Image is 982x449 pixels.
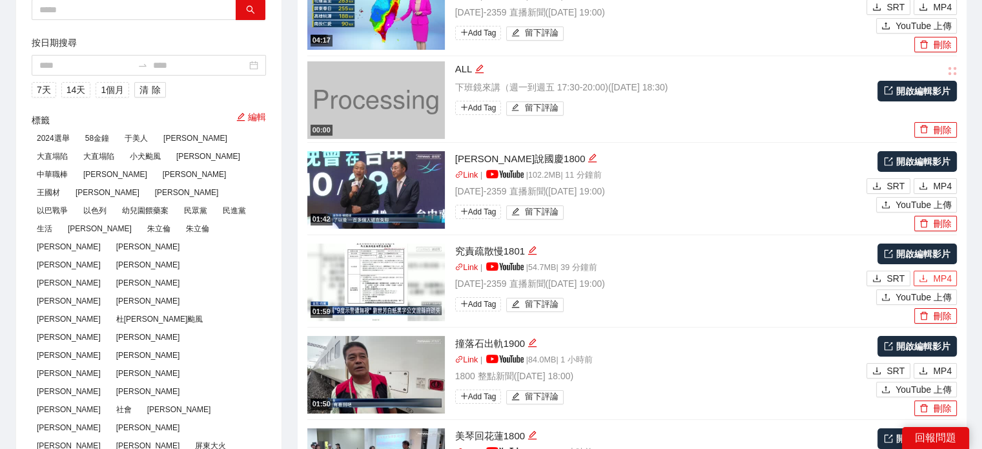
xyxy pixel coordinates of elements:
span: [PERSON_NAME] [111,348,185,362]
span: download [919,182,928,192]
div: 撞落石出軌1900 [455,336,864,351]
span: upload [881,385,890,395]
span: [PERSON_NAME] [32,294,106,308]
span: edit [511,207,520,217]
span: [PERSON_NAME] [32,348,106,362]
span: edit [236,112,245,121]
p: | | 102.2 MB | 11 分鐘前 [455,169,864,182]
span: 以巴戰爭 [32,204,73,218]
button: downloadSRT [866,363,910,379]
button: 14天 [61,82,91,98]
span: [PERSON_NAME] [111,366,185,381]
span: delete [919,125,928,135]
span: edit [511,300,520,309]
div: ALL [455,61,877,77]
button: delete刪除 [914,37,957,52]
span: plus [460,392,468,400]
a: 開啟編輯影片 [877,336,957,357]
span: 幼兒園餵藥案 [117,204,174,218]
span: edit [527,338,537,348]
span: [PERSON_NAME] [111,240,185,254]
span: download [872,366,881,377]
div: [PERSON_NAME]說國慶1800 [455,151,864,167]
div: 編輯 [527,336,537,351]
span: YouTube 上傳 [895,198,952,212]
button: uploadYouTube 上傳 [876,382,957,397]
span: 2024選舉 [32,131,75,145]
span: export [884,434,893,443]
span: 朱立倫 [181,222,214,236]
span: YouTube 上傳 [895,19,952,33]
button: edit留下評論 [506,298,564,312]
img: yt_logo_rgb_light.a676ea31.png [486,170,524,178]
button: downloadSRT [866,178,910,194]
a: 開啟編輯影片 [877,81,957,101]
span: 杜[PERSON_NAME]颱風 [111,312,209,326]
span: download [919,3,928,13]
button: edit留下評論 [506,205,564,220]
span: download [919,274,928,284]
span: MP4 [933,271,952,286]
span: download [919,366,928,377]
span: export [884,342,893,351]
span: delete [919,404,928,414]
img: yt_logo_rgb_light.a676ea31.png [486,262,524,271]
span: [PERSON_NAME] [142,402,216,417]
span: Add Tag [455,205,502,219]
div: 01:50 [311,399,332,410]
button: 1個月 [96,82,129,98]
span: 大直塌陷 [32,149,73,163]
span: 大直塌陷 [78,149,119,163]
span: [PERSON_NAME] [158,167,232,182]
span: link [455,263,464,271]
span: SRT [886,179,905,193]
span: link [455,355,464,364]
span: [PERSON_NAME] [111,294,185,308]
div: 回報問題 [902,427,969,449]
span: [PERSON_NAME] [32,366,106,381]
span: SRT [886,364,905,378]
span: SRT [886,271,905,286]
span: edit [588,153,597,163]
span: [PERSON_NAME] [78,167,152,182]
span: Add Tag [455,297,502,311]
span: 朱立倫 [142,222,176,236]
span: 小犬颱風 [125,149,166,163]
span: 以色列 [78,204,112,218]
span: Add Tag [455,390,502,404]
span: [PERSON_NAME] [32,384,106,399]
button: uploadYouTube 上傳 [876,18,957,34]
div: 編輯 [588,151,597,167]
span: plus [460,28,468,36]
span: export [884,86,893,95]
p: | | 84.0 MB | 1 小時前 [455,354,864,367]
div: 究責疏散慢1801 [455,244,864,259]
button: downloadMP4 [914,271,957,286]
span: MP4 [933,364,952,378]
button: delete刪除 [914,308,957,324]
button: delete刪除 [914,401,957,416]
span: [PERSON_NAME] [63,222,137,236]
span: 民眾黨 [179,204,212,218]
span: [PERSON_NAME] [32,312,106,326]
a: linkLink [455,355,478,364]
a: 開啟編輯影片 [877,428,957,449]
button: 7天 [32,82,56,98]
span: search [246,5,255,16]
span: download [872,3,881,13]
a: linkLink [455,171,478,180]
button: downloadSRT [866,271,910,286]
button: delete刪除 [914,122,957,138]
div: 00:00 [311,125,332,136]
span: 14 [66,83,77,97]
img: yt_logo_rgb_light.a676ea31.png [486,355,524,363]
button: downloadMP4 [914,178,957,194]
span: 7 [37,83,42,97]
span: download [872,182,881,192]
div: 04:17 [311,35,332,46]
span: download [872,274,881,284]
p: [DATE]-2359 直播新聞 ( [DATE] 19:00 ) [455,184,864,198]
div: 編輯 [527,244,537,259]
span: edit [511,392,520,402]
p: [DATE]-2359 直播新聞 ( [DATE] 19:00 ) [455,277,864,291]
